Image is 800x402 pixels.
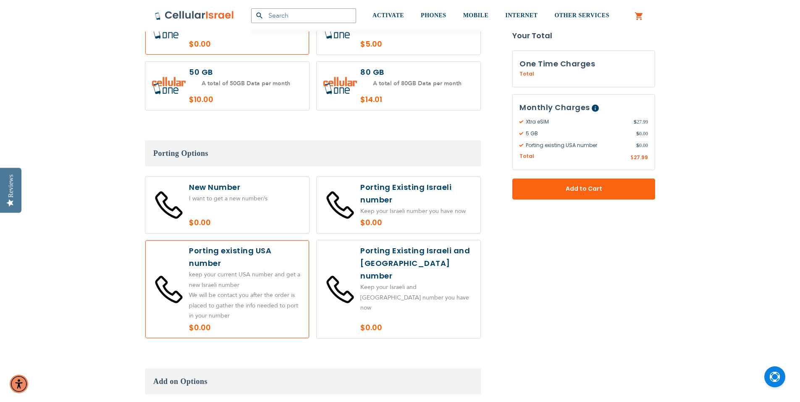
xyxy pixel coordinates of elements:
span: INTERNET [505,12,538,18]
span: 0.00 [636,130,648,137]
span: $ [634,118,637,126]
span: 5 GB [519,130,636,137]
span: 0.00 [636,142,648,149]
h3: One Time Charges [519,58,648,70]
span: Xtra eSIM [519,118,634,126]
strong: Your Total [512,29,655,42]
span: Add to Cart [540,184,627,193]
span: ACTIVATE [372,12,404,18]
button: Add to Cart [512,179,655,200]
span: Help [592,105,599,112]
span: Total [519,152,534,160]
span: PHONES [421,12,446,18]
span: $ [636,130,639,137]
span: Porting existing USA number [519,142,636,149]
span: 27.99 [634,118,648,126]
span: $ [630,154,634,162]
span: Add on Options [153,377,207,386]
span: Total [519,70,534,78]
span: Porting Options [153,149,208,158]
span: 27.99 [634,154,648,161]
input: Search [251,8,356,23]
img: Cellular Israel Logo [155,11,234,21]
span: MOBILE [463,12,489,18]
span: $ [636,142,639,149]
span: Monthly Charges [519,102,590,113]
span: OTHER SERVICES [554,12,609,18]
div: Accessibility Menu [10,375,28,393]
div: Reviews [7,174,15,197]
